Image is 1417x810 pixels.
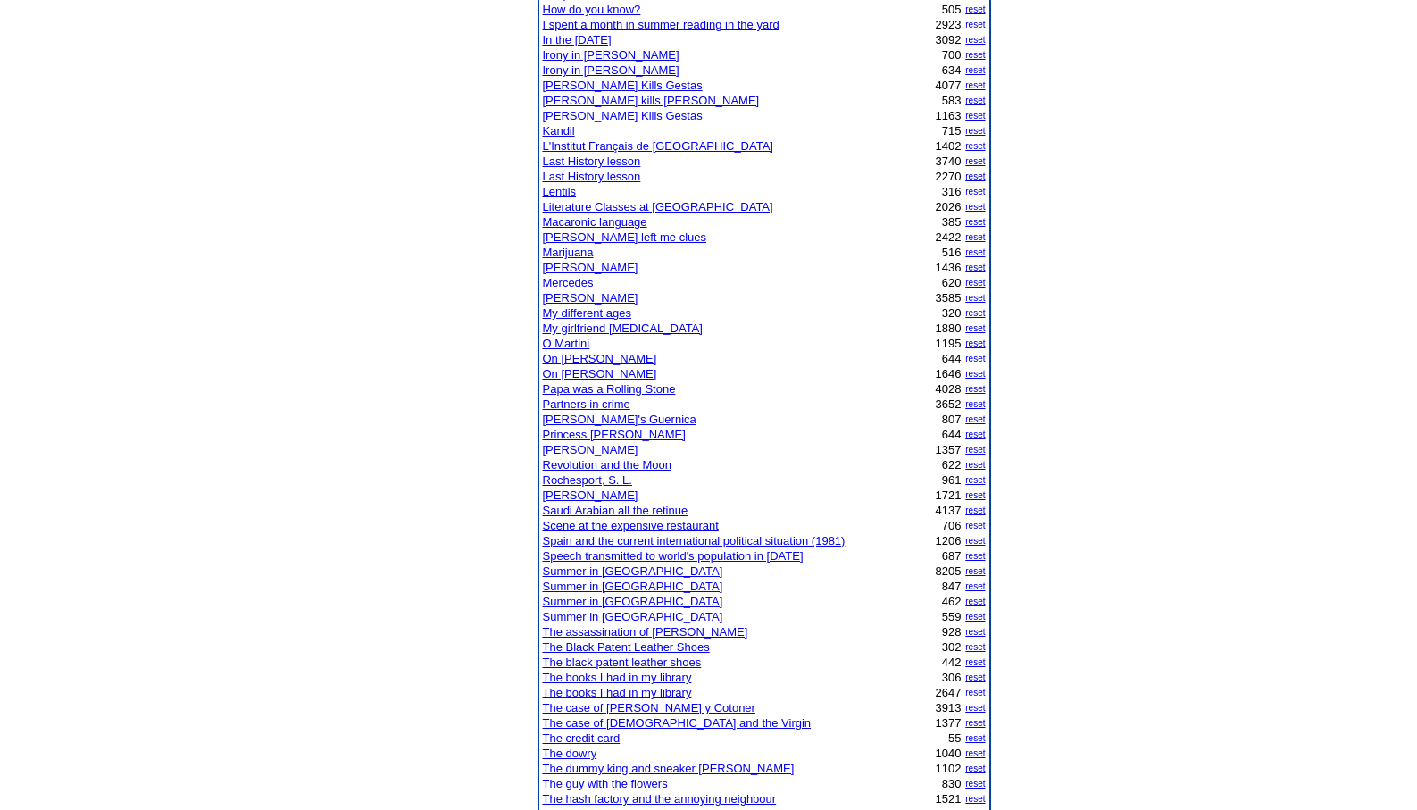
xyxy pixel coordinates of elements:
font: 1357 [936,443,962,456]
font: 687 [942,549,962,563]
font: 2923 [936,18,962,31]
font: 1195 [936,337,962,350]
font: 1402 [936,139,962,153]
a: reset [965,338,985,348]
a: Last History lesson [543,154,641,168]
font: 1377 [936,716,962,730]
a: reset [965,657,985,667]
font: 700 [942,48,962,62]
a: reset [965,460,985,470]
a: reset [965,65,985,75]
a: Irony in [PERSON_NAME] [543,63,679,77]
a: reset [965,80,985,90]
a: [PERSON_NAME] [543,291,638,305]
a: reset [965,20,985,29]
font: 2647 [936,686,962,699]
a: Rochesport, S. L. [543,473,632,487]
font: 316 [942,185,962,198]
font: 320 [942,306,962,320]
font: 1040 [936,747,962,760]
a: reset [965,779,985,789]
a: [PERSON_NAME] left me clues [543,230,707,244]
a: Mercedes [543,276,594,289]
font: 2422 [936,230,962,244]
a: Spain and the current international political situation (1981) [543,534,846,547]
a: The hash factory and the annoying neighbour [543,792,777,806]
a: reset [965,748,985,758]
a: The Black Patent Leather Shoes [543,640,710,654]
font: 4077 [936,79,962,92]
a: reset [965,141,985,151]
font: 1206 [936,534,962,547]
font: 634 [942,63,962,77]
a: reset [965,445,985,455]
font: 55 [948,731,961,745]
a: reset [965,551,985,561]
font: 4137 [936,504,962,517]
a: reset [965,156,985,166]
a: Revolution and the Moon [543,458,672,472]
a: reset [965,536,985,546]
font: 302 [942,640,962,654]
a: reset [965,688,985,697]
a: On [PERSON_NAME] [543,367,657,380]
a: [PERSON_NAME] kills [PERSON_NAME] [543,94,760,107]
font: 715 [942,124,962,138]
font: 2270 [936,170,962,183]
a: [PERSON_NAME] [543,443,638,456]
a: I spent a month in summer reading in the yard [543,18,779,31]
a: Speech transmitted to world's population in [DATE] [543,549,804,563]
a: reset [965,323,985,333]
a: Literature Classes at [GEOGRAPHIC_DATA] [543,200,773,213]
a: reset [965,126,985,136]
a: reset [965,111,985,121]
font: 3092 [936,33,962,46]
a: reset [965,490,985,500]
font: 807 [942,413,962,426]
a: My different ages [543,306,631,320]
a: reset [965,764,985,773]
a: Summer in [GEOGRAPHIC_DATA] [543,610,723,623]
font: 3585 [936,291,962,305]
a: reset [965,612,985,622]
a: reset [965,308,985,318]
a: reset [965,263,985,272]
font: 3913 [936,701,962,714]
font: 559 [942,610,962,623]
a: Saudi Arabian all the retinue [543,504,688,517]
a: reset [965,384,985,394]
a: The books I had in my library [543,686,692,699]
font: 1163 [936,109,962,122]
a: Lentils [543,185,577,198]
a: The guy with the flowers [543,777,668,790]
a: reset [965,369,985,379]
a: My girlfriend [MEDICAL_DATA] [543,321,703,335]
a: reset [965,96,985,105]
a: reset [965,217,985,227]
a: reset [965,597,985,606]
font: 442 [942,656,962,669]
a: The assassination of [PERSON_NAME] [543,625,748,639]
a: reset [965,50,985,60]
a: The case of [DEMOGRAPHIC_DATA] and the Virgin [543,716,812,730]
font: 306 [942,671,962,684]
a: In the [DATE] [543,33,612,46]
a: reset [965,187,985,196]
font: 583 [942,94,962,107]
a: The dummy king and sneaker [PERSON_NAME] [543,762,795,775]
font: 3740 [936,154,962,168]
a: reset [965,505,985,515]
a: Scene at the expensive restaurant [543,519,719,532]
a: reset [965,718,985,728]
font: 3652 [936,397,962,411]
a: reset [965,627,985,637]
font: 1880 [936,321,962,335]
a: Summer in [GEOGRAPHIC_DATA] [543,595,723,608]
font: 620 [942,276,962,289]
a: reset [965,581,985,591]
a: reset [965,232,985,242]
a: reset [965,414,985,424]
a: [PERSON_NAME]'s Guernica [543,413,696,426]
a: Irony in [PERSON_NAME] [543,48,679,62]
a: How do you know? [543,3,641,16]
